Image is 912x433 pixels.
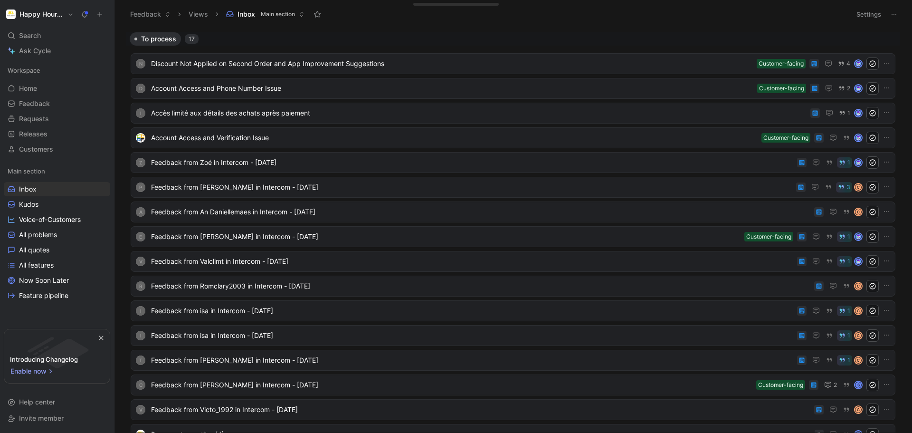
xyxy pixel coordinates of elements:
div: Help center [4,395,110,409]
div: S [855,382,862,388]
span: 1 [847,333,850,338]
div: I [136,108,145,118]
div: Search [4,29,110,43]
span: Invite member [19,414,64,422]
button: 2 [822,379,839,391]
span: Feedback from isa in Intercom - [DATE] [151,330,793,341]
button: 1 [837,108,852,118]
h1: Happy Hours Market [19,10,64,19]
div: Customer-facing [759,84,804,93]
button: 1 [837,256,852,267]
a: All features [4,258,110,272]
span: Main section [261,10,295,19]
div: Customer-facing [763,133,808,143]
a: logoAccount Access and Verification IssueCustomer-facingavatar [131,127,895,148]
div: Main section [4,164,110,178]
span: 1 [847,234,850,240]
img: bg-BLZuj68n.svg [12,329,102,378]
div: C [855,308,862,314]
a: VFeedback from Victo_1992 in Intercom - [DATE]C [131,399,895,420]
a: IAccès limité aux détails des achats après paiement1avatar [131,103,895,124]
div: t [136,356,145,365]
span: Feedback from Romclary2003 in Intercom - [DATE] [151,280,810,292]
a: CFeedback from [PERSON_NAME] in Intercom - [DATE]Customer-facing2S [131,375,895,395]
div: Customer-facing [746,232,791,241]
span: Search [19,30,41,41]
span: Feedback from [PERSON_NAME] in Intercom - [DATE] [151,355,793,366]
span: Feedback from Victo_1992 in Intercom - [DATE] [151,404,810,415]
span: Feature pipeline [19,291,68,300]
span: 2 [847,86,850,91]
div: C [855,406,862,413]
button: 1 [837,306,852,316]
span: Feedback from [PERSON_NAME] in Intercom - [DATE] [151,379,752,391]
a: Feature pipeline [4,289,110,303]
img: Happy Hours Market [6,10,16,19]
a: EFeedback from [PERSON_NAME] in Intercom - [DATE]Customer-facing1avatar [131,226,895,247]
span: Account Access and Verification Issue [151,132,758,144]
a: Customers [4,142,110,156]
div: P [136,183,145,192]
span: All problems [19,230,57,240]
button: View actions [97,184,106,194]
span: Inbox [237,10,255,19]
a: All problems [4,228,110,242]
span: 1 [847,308,850,314]
span: Requests [19,114,49,124]
a: Releases [4,127,110,141]
span: Home [19,84,37,93]
span: Feedback from [PERSON_NAME] in Intercom - [DATE] [151,231,741,242]
a: Now Soon Later [4,273,110,288]
a: Kudos [4,197,110,212]
a: PFeedback from [PERSON_NAME] in Intercom - [DATE]3C [131,177,895,198]
img: logo [136,133,145,143]
div: 17 [185,34,199,44]
span: Releases [19,129,47,139]
div: Main sectionInboxKudosVoice-of-CustomersAll problemsAll quotesAll featuresNow Soon LaterFeature p... [4,164,110,303]
span: Main section [8,166,45,176]
button: 1 [837,355,852,366]
div: Drop anything here to capture feedback [419,0,464,4]
img: avatar [855,60,862,67]
div: C [855,283,862,289]
a: All quotes [4,243,110,257]
div: Invite member [4,411,110,425]
div: D [136,84,145,93]
img: avatar [855,135,862,141]
div: Customer-facing [758,380,803,390]
div: C [855,184,862,191]
div: Z [136,158,145,167]
span: Voice-of-Customers [19,215,81,224]
span: Feedback from isa in Intercom - [DATE] [151,305,793,317]
div: C [855,209,862,215]
span: 1 [847,160,850,165]
button: View actions [97,215,106,224]
img: avatar [855,233,862,240]
button: 1 [837,330,852,341]
span: Feedback from Zoé in Intercom - [DATE] [151,157,793,168]
button: Feedback [126,7,175,21]
img: avatar [855,110,862,116]
span: All features [19,260,54,270]
span: Inbox [19,184,37,194]
img: avatar [855,85,862,92]
button: Happy Hours MarketHappy Hours Market [4,8,76,21]
a: Inbox [4,182,110,196]
div: E [136,232,145,241]
span: Feedback from [PERSON_NAME] in Intercom - [DATE] [151,182,792,193]
span: 1 [847,110,850,116]
button: View actions [97,230,106,240]
a: VFeedback from Valclimt in Intercom - [DATE]1avatar [131,251,895,272]
span: Now Soon Later [19,276,69,285]
button: 4 [836,58,852,69]
button: Views [184,7,212,21]
a: Ask Cycle [4,44,110,58]
div: Docs, images, videos, audio files, links & more [419,5,464,8]
button: View actions [97,276,106,285]
a: iFeedback from isa in Intercom - [DATE]1C [131,325,895,346]
span: Discount Not Applied on Second Order and App Improvement Suggestions [151,58,753,69]
div: R [136,281,145,291]
button: View actions [97,245,106,255]
a: Feedback [4,96,110,111]
div: C [855,332,862,339]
